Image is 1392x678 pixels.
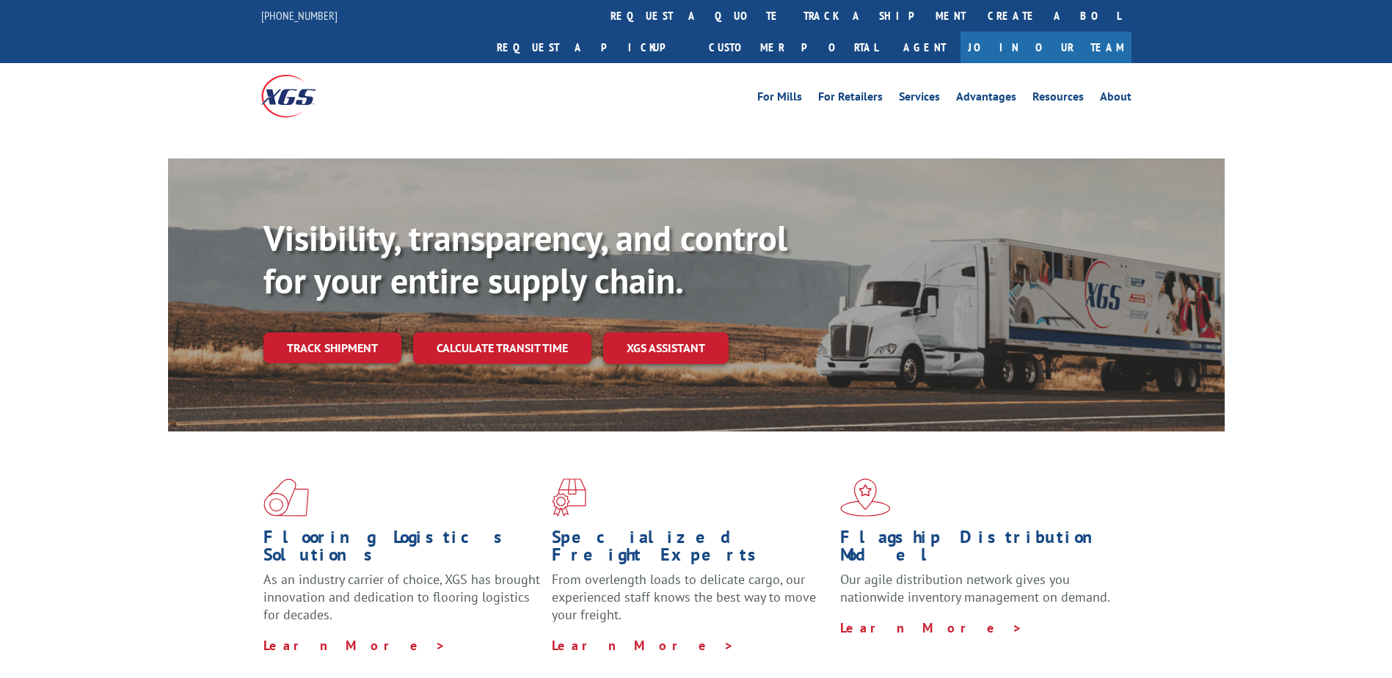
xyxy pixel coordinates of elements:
[956,91,1016,107] a: Advantages
[552,528,829,571] h1: Specialized Freight Experts
[840,571,1110,605] span: Our agile distribution network gives you nationwide inventory management on demand.
[757,91,802,107] a: For Mills
[486,32,698,63] a: Request a pickup
[263,478,309,517] img: xgs-icon-total-supply-chain-intelligence-red
[603,332,729,364] a: XGS ASSISTANT
[263,528,541,571] h1: Flooring Logistics Solutions
[263,571,540,623] span: As an industry carrier of choice, XGS has brought innovation and dedication to flooring logistics...
[263,332,401,363] a: Track shipment
[961,32,1132,63] a: Join Our Team
[261,8,338,23] a: [PHONE_NUMBER]
[840,478,891,517] img: xgs-icon-flagship-distribution-model-red
[1100,91,1132,107] a: About
[840,528,1118,571] h1: Flagship Distribution Model
[899,91,940,107] a: Services
[413,332,591,364] a: Calculate transit time
[818,91,883,107] a: For Retailers
[552,637,735,654] a: Learn More >
[552,478,586,517] img: xgs-icon-focused-on-flooring-red
[263,215,787,303] b: Visibility, transparency, and control for your entire supply chain.
[889,32,961,63] a: Agent
[1032,91,1084,107] a: Resources
[263,637,446,654] a: Learn More >
[698,32,889,63] a: Customer Portal
[840,619,1023,636] a: Learn More >
[552,571,829,636] p: From overlength loads to delicate cargo, our experienced staff knows the best way to move your fr...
